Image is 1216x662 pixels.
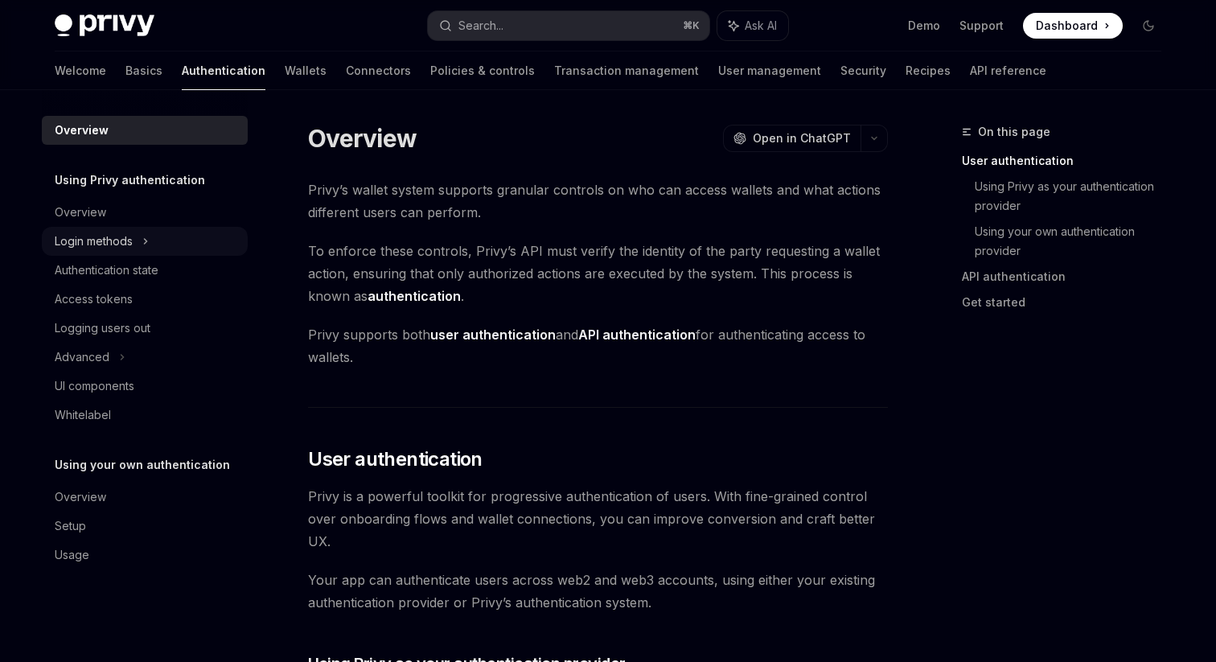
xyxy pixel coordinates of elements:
a: User authentication [962,148,1174,174]
span: Your app can authenticate users across web2 and web3 accounts, using either your existing authent... [308,569,888,614]
span: Ask AI [745,18,777,34]
span: Privy is a powerful toolkit for progressive authentication of users. With fine-grained control ov... [308,485,888,553]
div: Usage [55,545,89,565]
h5: Using Privy authentication [55,171,205,190]
div: Advanced [55,347,109,367]
a: API authentication [962,264,1174,290]
span: Open in ChatGPT [753,130,851,146]
a: Dashboard [1023,13,1123,39]
span: User authentication [308,446,483,472]
div: Overview [55,203,106,222]
div: Search... [458,16,503,35]
div: Login methods [55,232,133,251]
a: Security [840,51,886,90]
div: Setup [55,516,86,536]
div: Overview [55,487,106,507]
span: To enforce these controls, Privy’s API must verify the identity of the party requesting a wallet ... [308,240,888,307]
div: Overview [55,121,109,140]
h5: Using your own authentication [55,455,230,475]
div: Whitelabel [55,405,111,425]
a: Access tokens [42,285,248,314]
a: Overview [42,483,248,512]
div: Logging users out [55,319,150,338]
a: Support [959,18,1004,34]
div: Access tokens [55,290,133,309]
a: Transaction management [554,51,699,90]
a: Policies & controls [430,51,535,90]
a: Authentication state [42,256,248,285]
a: Overview [42,198,248,227]
h1: Overview [308,124,417,153]
strong: authentication [368,288,461,304]
a: Recipes [906,51,951,90]
span: Dashboard [1036,18,1098,34]
a: Usage [42,541,248,569]
strong: API authentication [578,327,696,343]
a: Overview [42,116,248,145]
div: UI components [55,376,134,396]
span: Privy supports both and for authenticating access to wallets. [308,323,888,368]
img: dark logo [55,14,154,37]
a: Basics [125,51,162,90]
a: Welcome [55,51,106,90]
a: Wallets [285,51,327,90]
a: Demo [908,18,940,34]
div: Authentication state [55,261,158,280]
a: Connectors [346,51,411,90]
button: Open in ChatGPT [723,125,861,152]
button: Ask AI [717,11,788,40]
a: Using Privy as your authentication provider [975,174,1174,219]
span: On this page [978,122,1050,142]
a: UI components [42,372,248,401]
a: User management [718,51,821,90]
a: Whitelabel [42,401,248,430]
button: Toggle dark mode [1136,13,1161,39]
a: Get started [962,290,1174,315]
button: Search...⌘K [428,11,709,40]
a: Authentication [182,51,265,90]
span: ⌘ K [683,19,700,32]
a: Logging users out [42,314,248,343]
a: Using your own authentication provider [975,219,1174,264]
a: Setup [42,512,248,541]
span: Privy’s wallet system supports granular controls on who can access wallets and what actions diffe... [308,179,888,224]
a: API reference [970,51,1046,90]
strong: user authentication [430,327,556,343]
